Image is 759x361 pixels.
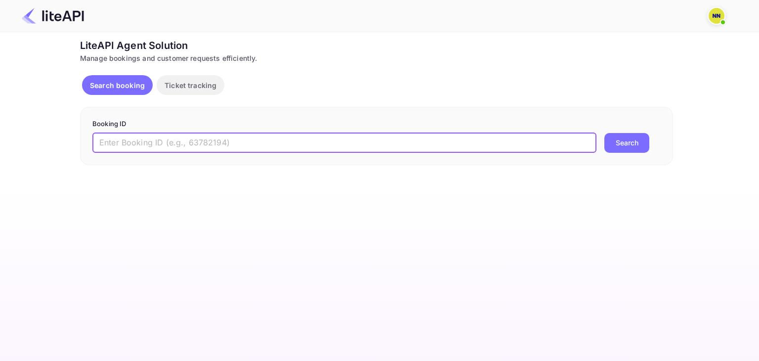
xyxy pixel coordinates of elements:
[80,53,673,63] div: Manage bookings and customer requests efficiently.
[92,133,596,153] input: Enter Booking ID (e.g., 63782194)
[80,38,673,53] div: LiteAPI Agent Solution
[92,119,661,129] p: Booking ID
[90,80,145,90] p: Search booking
[165,80,216,90] p: Ticket tracking
[604,133,649,153] button: Search
[22,8,84,24] img: LiteAPI Logo
[709,8,724,24] img: N/A N/A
